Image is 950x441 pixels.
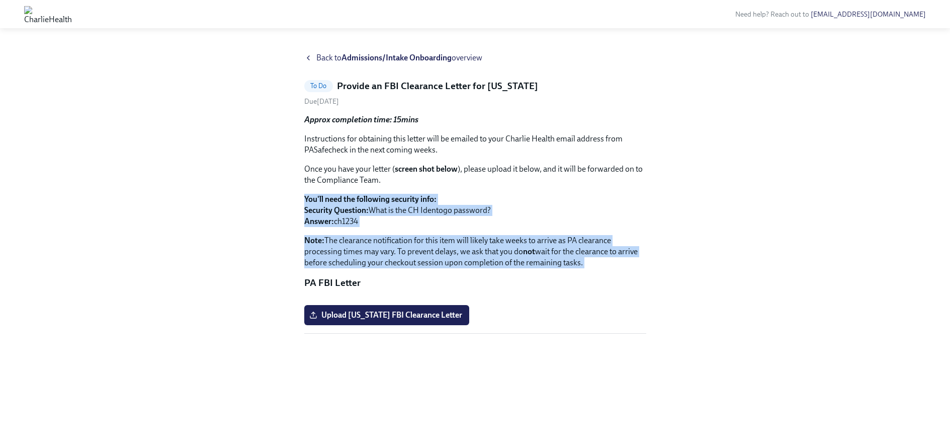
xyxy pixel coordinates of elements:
[316,52,482,63] span: Back to overview
[523,247,535,256] strong: not
[304,194,437,204] strong: You'll need the following security info:
[304,216,334,226] strong: Answer:
[304,133,646,156] p: Instructions for obtaining this letter will be emailed to your Charlie Health email address from ...
[304,276,646,289] p: PA FBI Letter
[341,53,452,62] strong: Admissions/Intake Onboarding
[304,205,369,215] strong: Security Question:
[304,194,646,227] p: What is the CH Identogo password? ch1234
[304,235,646,268] p: The clearance notification for this item will likely take weeks to arrive as PA clearance process...
[395,164,458,174] strong: screen shot below
[304,52,646,63] a: Back toAdmissions/Intake Onboardingoverview
[811,10,926,19] a: [EMAIL_ADDRESS][DOMAIN_NAME]
[24,6,72,22] img: CharlieHealth
[735,10,926,19] span: Need help? Reach out to
[304,82,333,90] span: To Do
[304,97,339,106] span: Thursday, September 4th 2025, 9:00 am
[337,80,538,93] h5: Provide an FBI Clearance Letter for [US_STATE]
[304,305,469,325] label: Upload [US_STATE] FBI Clearance Letter
[304,236,324,245] strong: Note:
[304,115,418,124] strong: Approx completion time: 15mins
[304,164,646,186] p: Once you have your letter ( ), please upload it below, and it will be forwarded on to the Complia...
[311,310,462,320] span: Upload [US_STATE] FBI Clearance Letter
